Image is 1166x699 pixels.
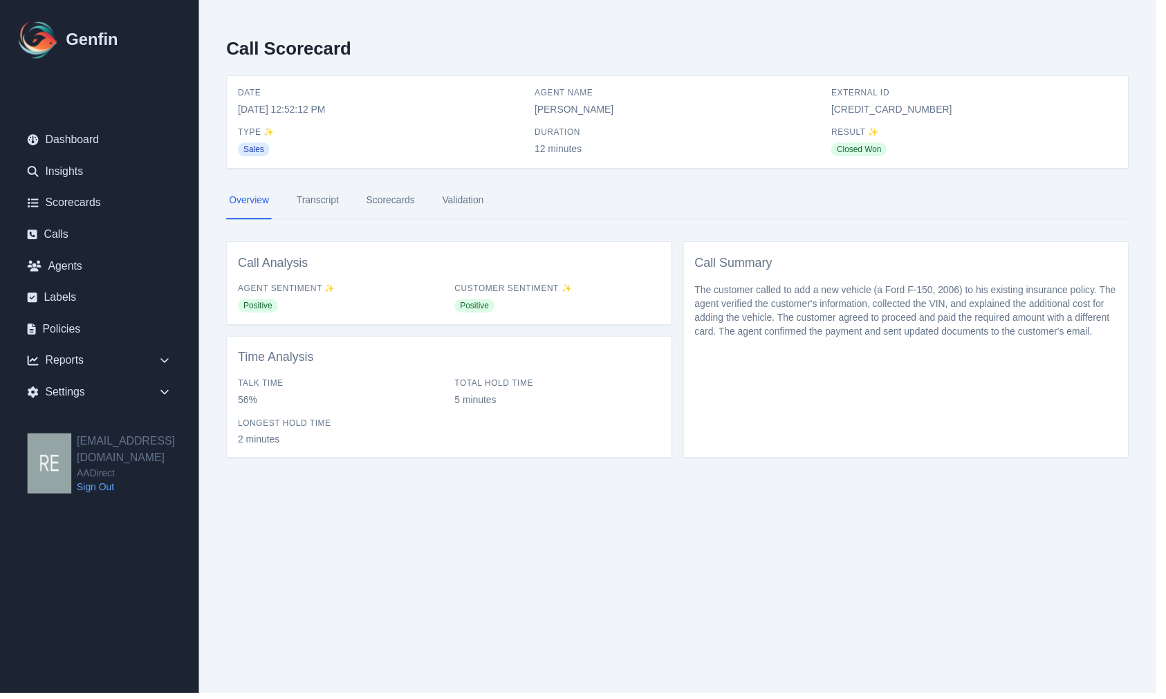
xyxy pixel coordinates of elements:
[240,255,666,274] h3: Call Analysis
[701,255,1127,274] h3: Call Summary
[228,184,274,221] a: Overview
[77,437,201,470] h2: [EMAIL_ADDRESS][DOMAIN_NAME]
[240,88,528,99] span: Date
[296,184,344,221] a: Transcript
[240,286,447,297] span: Agent Sentiment ✨
[77,470,201,484] span: AADirect
[240,351,666,370] h3: Time Analysis
[443,184,490,221] a: Validation
[17,254,184,282] a: Agents
[17,350,184,378] div: Reports
[17,18,61,62] img: Logo
[539,104,619,115] a: [PERSON_NAME]
[28,437,72,498] img: resqueda@aadirect.com
[228,184,1138,221] nav: Tabs
[240,301,280,315] span: Positive
[240,396,447,410] span: 56%
[17,318,184,346] a: Policies
[228,39,354,59] h2: Call Scorecard
[838,144,894,158] span: Closed Won
[459,301,499,315] span: Positive
[459,396,666,410] span: 5 minutes
[17,191,184,218] a: Scorecards
[240,103,528,117] span: [DATE] 12:52:12 PM
[459,286,666,297] span: Customer Sentiment ✨
[838,103,1127,117] span: [CREDIT_CARD_NUMBER]
[17,286,184,314] a: Labels
[66,29,119,51] h1: Genfin
[459,381,666,392] span: Total Hold Time
[701,286,1127,341] p: The customer called to add a new vehicle (a Ford F-150, 2006) to his existing insurance policy. T...
[240,144,272,158] span: Sales
[838,88,1127,99] span: External ID
[240,128,528,139] span: Type ✨
[240,381,447,392] span: Talk Time
[539,88,828,99] span: Agent Name
[240,421,447,432] span: Longest Hold Time
[17,127,184,155] a: Dashboard
[17,159,184,187] a: Insights
[367,184,421,221] a: Scorecards
[17,223,184,250] a: Calls
[17,382,184,409] div: Settings
[539,143,828,157] span: 12 minutes
[838,128,1127,139] span: Result ✨
[77,484,201,498] a: Sign Out
[240,436,447,450] span: 2 minutes
[539,128,828,139] span: Duration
